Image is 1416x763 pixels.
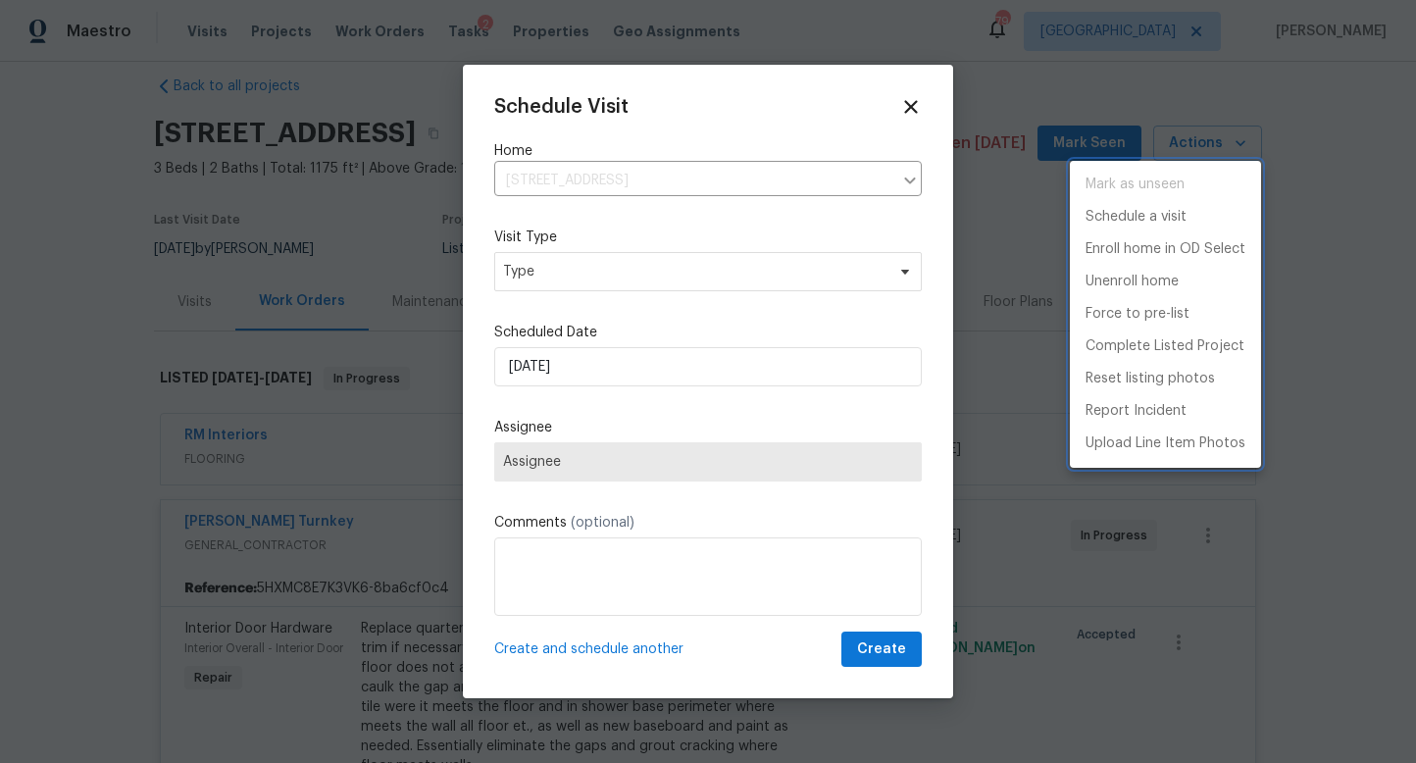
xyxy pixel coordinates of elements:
p: Reset listing photos [1086,369,1215,389]
p: Unenroll home [1086,272,1179,292]
p: Enroll home in OD Select [1086,239,1245,260]
p: Report Incident [1086,401,1187,422]
p: Complete Listed Project [1086,336,1244,357]
p: Force to pre-list [1086,304,1189,325]
p: Upload Line Item Photos [1086,433,1245,454]
p: Schedule a visit [1086,207,1187,228]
